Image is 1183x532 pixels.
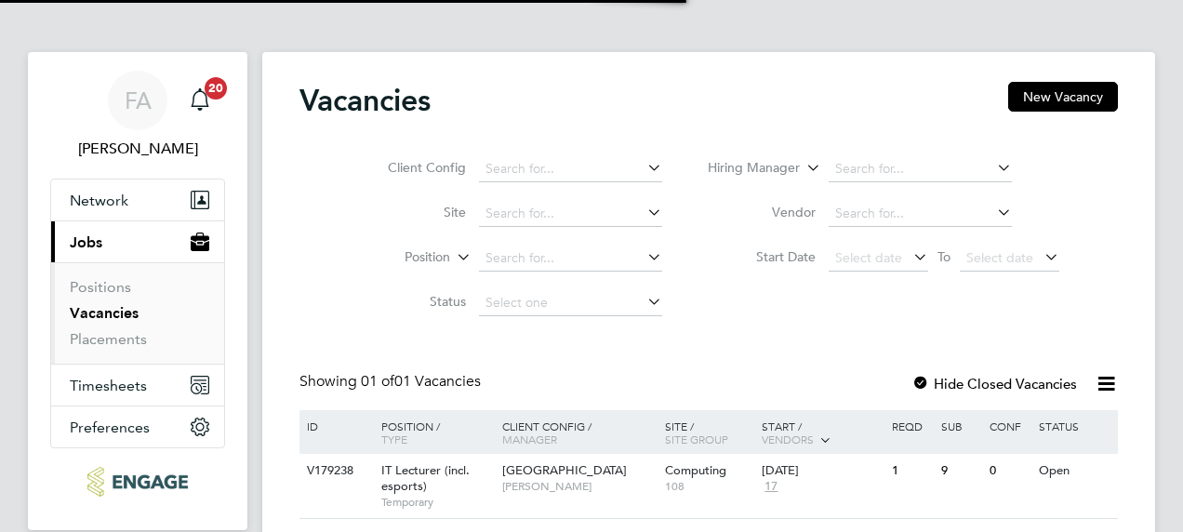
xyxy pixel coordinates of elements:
div: Site / [660,410,758,455]
span: 17 [762,479,780,495]
button: Timesheets [51,365,224,406]
label: Hiring Manager [693,159,800,178]
span: Type [381,432,407,446]
span: To [932,245,956,269]
div: Start / [757,410,887,457]
span: 108 [665,479,753,494]
a: Placements [70,330,147,348]
label: Start Date [709,248,816,265]
span: 01 Vacancies [361,372,481,391]
div: Open [1034,454,1115,488]
span: 01 of [361,372,394,391]
span: Computing [665,462,726,478]
span: Site Group [665,432,728,446]
span: Manager [502,432,557,446]
span: Network [70,192,128,209]
label: Hide Closed Vacancies [911,375,1077,392]
div: Conf [985,410,1033,442]
button: New Vacancy [1008,82,1118,112]
div: Client Config / [498,410,660,455]
label: Site [359,204,466,220]
a: Positions [70,278,131,296]
input: Search for... [479,156,662,182]
span: Timesheets [70,377,147,394]
span: [PERSON_NAME] [502,479,656,494]
span: IT Lecturer (incl. esports) [381,462,470,494]
span: Fraz Arshad [50,138,225,160]
label: Vendor [709,204,816,220]
input: Search for... [829,201,1012,227]
nav: Main navigation [28,52,247,530]
div: 9 [937,454,985,488]
div: Status [1034,410,1115,442]
a: Vacancies [70,304,139,322]
a: FA[PERSON_NAME] [50,71,225,160]
input: Search for... [829,156,1012,182]
label: Status [359,293,466,310]
label: Position [343,248,450,267]
span: Jobs [70,233,102,251]
span: Select date [966,249,1033,266]
span: [GEOGRAPHIC_DATA] [502,462,627,478]
a: Go to home page [50,467,225,497]
span: Select date [835,249,902,266]
div: 1 [887,454,936,488]
input: Select one [479,290,662,316]
label: Client Config [359,159,466,176]
span: Preferences [70,419,150,436]
div: Position / [367,410,498,455]
span: Temporary [381,495,493,510]
div: ID [302,410,367,442]
a: 20 [181,71,219,130]
div: V179238 [302,454,367,488]
div: [DATE] [762,463,883,479]
input: Search for... [479,201,662,227]
button: Jobs [51,221,224,262]
button: Network [51,180,224,220]
div: Jobs [51,262,224,364]
button: Preferences [51,406,224,447]
div: Showing [299,372,485,392]
img: ncclondon-logo-retina.png [87,467,187,497]
h2: Vacancies [299,82,431,119]
span: Vendors [762,432,814,446]
div: Sub [937,410,985,442]
span: 20 [205,77,227,100]
input: Search for... [479,246,662,272]
span: FA [125,88,152,113]
div: 0 [985,454,1033,488]
div: Reqd [887,410,936,442]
